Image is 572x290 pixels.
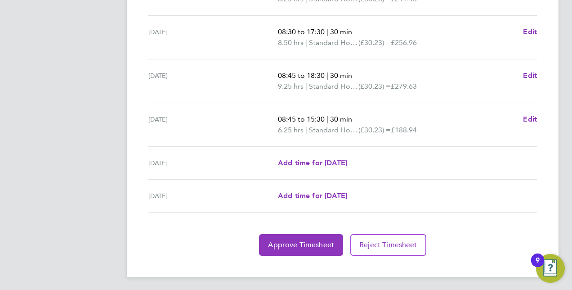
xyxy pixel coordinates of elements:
[536,254,565,283] button: Open Resource Center, 9 new notifications
[305,38,307,47] span: |
[278,158,347,168] a: Add time for [DATE]
[523,114,537,125] a: Edit
[523,115,537,123] span: Edit
[278,38,304,47] span: 8.50 hrs
[278,115,325,123] span: 08:45 to 15:30
[309,37,358,48] span: Standard Hourly
[350,234,426,256] button: Reject Timesheet
[523,71,537,80] span: Edit
[278,27,325,36] span: 08:30 to 17:30
[305,82,307,91] span: |
[148,27,278,48] div: [DATE]
[523,70,537,81] a: Edit
[278,71,325,80] span: 08:45 to 18:30
[391,82,417,91] span: £279.63
[330,27,352,36] span: 30 min
[536,260,540,272] div: 9
[148,158,278,168] div: [DATE]
[148,114,278,136] div: [DATE]
[309,81,358,92] span: Standard Hourly
[326,71,328,80] span: |
[148,70,278,92] div: [DATE]
[278,159,347,167] span: Add time for [DATE]
[523,27,537,36] span: Edit
[278,191,347,200] span: Add time for [DATE]
[391,38,417,47] span: £256.96
[358,38,391,47] span: (£30.23) =
[358,82,391,91] span: (£30.23) =
[268,240,334,249] span: Approve Timesheet
[278,82,304,91] span: 9.25 hrs
[326,115,328,123] span: |
[358,126,391,134] span: (£30.23) =
[309,125,358,136] span: Standard Hourly
[330,71,352,80] span: 30 min
[391,126,417,134] span: £188.94
[278,126,304,134] span: 6.25 hrs
[148,190,278,201] div: [DATE]
[278,190,347,201] a: Add time for [DATE]
[326,27,328,36] span: |
[330,115,352,123] span: 30 min
[523,27,537,37] a: Edit
[359,240,417,249] span: Reject Timesheet
[259,234,343,256] button: Approve Timesheet
[305,126,307,134] span: |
